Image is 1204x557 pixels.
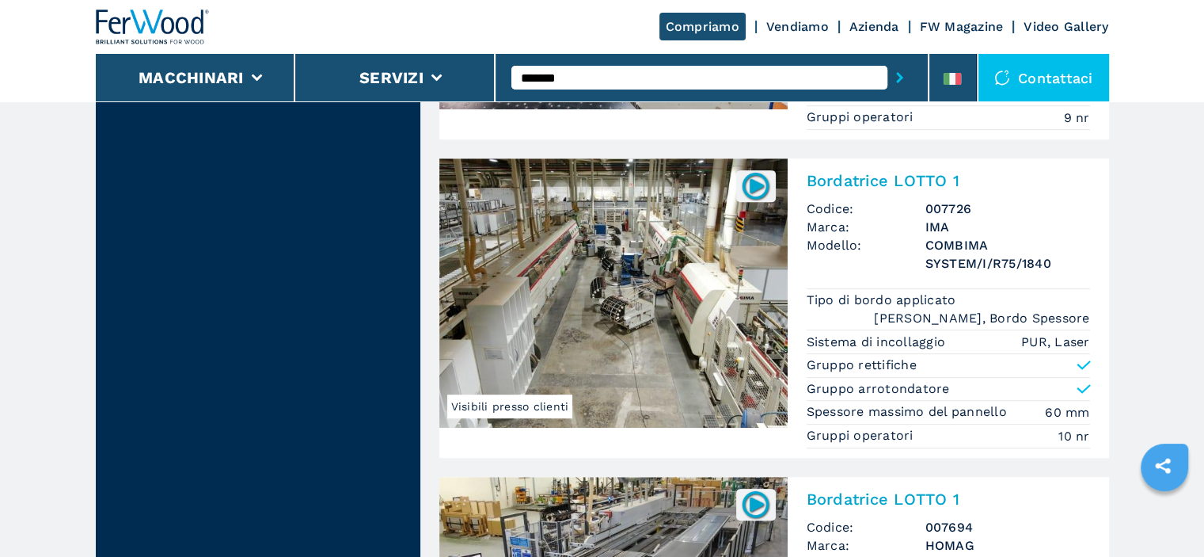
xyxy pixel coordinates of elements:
h2: Bordatrice LOTTO 1 [807,490,1090,509]
em: 60 mm [1045,403,1089,422]
p: Gruppi operatori [807,109,917,126]
h2: Bordatrice LOTTO 1 [807,171,1090,190]
img: Bordatrice LOTTO 1 IMA COMBIMA SYSTEM/I/R75/1840 [439,158,788,428]
p: Spessore massimo del pannello [807,403,1012,421]
h3: 007694 [925,518,1090,536]
a: Video Gallery [1024,19,1108,34]
em: 10 nr [1058,427,1089,445]
h3: IMA [925,218,1090,236]
a: Compriamo [659,13,746,40]
img: Contattaci [994,70,1010,86]
div: Contattaci [978,54,1109,101]
img: Ferwood [96,10,210,44]
em: 9 nr [1064,109,1090,127]
em: [PERSON_NAME], Bordo Spessore [874,309,1089,327]
button: Macchinari [139,68,244,87]
p: Gruppi operatori [807,427,917,444]
h3: COMBIMA SYSTEM/I/R75/1840 [925,236,1090,273]
span: Visibili presso clienti [447,395,573,418]
img: 007726 [740,170,771,201]
span: Marca: [807,218,925,236]
a: Vendiamo [766,19,829,34]
p: Gruppo arrotondatore [807,380,950,398]
a: Azienda [849,19,899,34]
h3: 007726 [925,200,1090,218]
span: Codice: [807,200,925,218]
em: PUR, Laser [1021,333,1090,351]
a: FW Magazine [920,19,1004,34]
span: Codice: [807,518,925,536]
span: Marca: [807,536,925,555]
a: Bordatrice LOTTO 1 IMA COMBIMA SYSTEM/I/R75/1840Visibili presso clienti007726Bordatrice LOTTO 1Co... [439,158,1109,458]
p: Sistema di incollaggio [807,334,950,351]
iframe: Chat [1137,486,1192,545]
p: Tipo di bordo applicato [807,292,960,309]
button: Servizi [359,68,423,87]
span: Modello: [807,236,925,273]
h3: HOMAG [925,536,1090,555]
a: sharethis [1143,446,1183,486]
button: submit-button [887,59,912,96]
img: 007694 [740,489,771,520]
p: Gruppo rettifiche [807,357,917,374]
